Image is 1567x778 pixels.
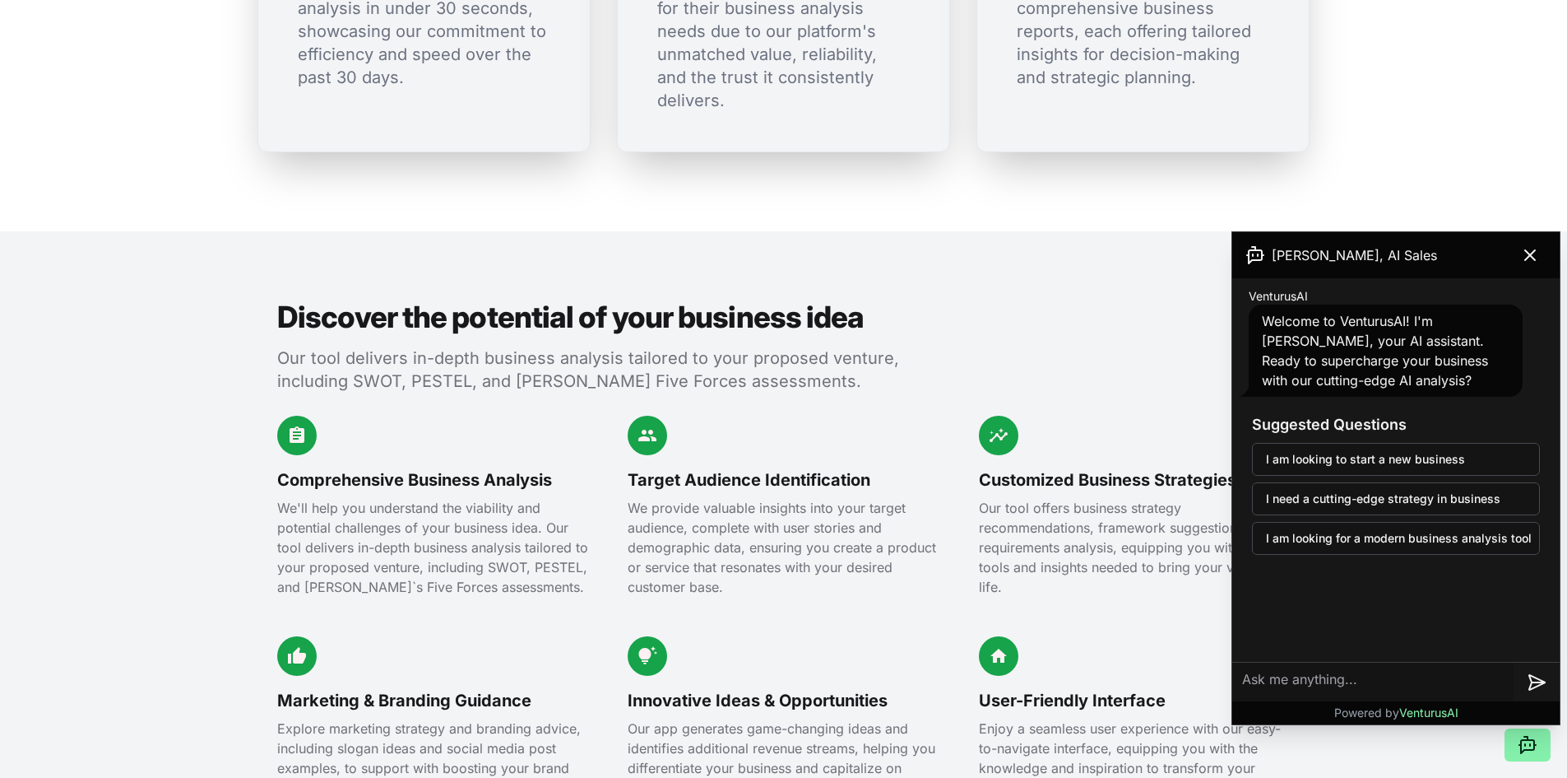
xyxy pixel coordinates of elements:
[1252,522,1540,555] button: I am looking for a modern business analysis tool
[1334,705,1458,721] p: Powered by
[277,300,909,333] h2: Discover the potential of your business idea
[277,498,589,597] p: We'll help you understand the viability and potential challenges of your business idea. Our tool ...
[277,689,589,712] h3: Marketing & Branding Guidance
[1262,313,1488,389] span: Welcome to VenturusAI! I'm [PERSON_NAME], your AI assistant. Ready to supercharge your business w...
[628,498,939,597] p: We provide valuable insights into your target audience, complete with user stories and demographi...
[1252,413,1540,436] h3: Suggested Questions
[1249,288,1308,305] span: VenturusAI
[1272,245,1437,265] span: [PERSON_NAME], AI Sales
[1252,482,1540,515] button: I need a cutting-edge strategy in business
[979,468,1291,491] h3: Customized Business Strategies
[1252,443,1540,476] button: I am looking to start a new business
[628,689,939,712] h3: Innovative Ideas & Opportunities
[277,347,909,393] p: Our tool delivers in-depth business analysis tailored to your proposed venture, including SWOT, P...
[277,468,589,491] h3: Comprehensive Business Analysis
[628,468,939,491] h3: Target Audience Identification
[979,689,1291,712] h3: User-Friendly Interface
[979,498,1291,597] p: Our tool offers business strategy recommendations, framework suggestions, and requirements analys...
[1399,706,1458,720] span: VenturusAI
